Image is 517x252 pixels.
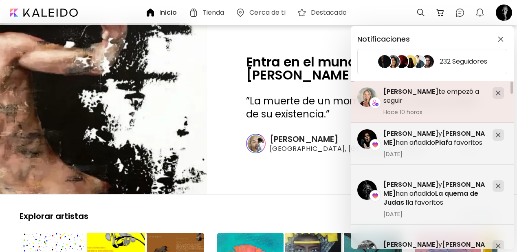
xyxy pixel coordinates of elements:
[498,36,504,42] img: closeButton
[383,210,486,218] span: [DATE]
[383,129,486,147] h5: y han añadido a favoritos
[440,57,487,66] h5: 232 Seguidores
[357,35,410,43] h5: Notificaciones
[383,87,486,105] h5: te empezó a seguir
[383,129,485,147] span: [PERSON_NAME]
[383,180,438,189] span: [PERSON_NAME]
[435,138,448,147] span: Piaf
[383,87,438,96] span: [PERSON_NAME]
[383,180,485,198] span: [PERSON_NAME]
[383,129,438,138] span: [PERSON_NAME]
[383,240,438,249] span: [PERSON_NAME]
[383,150,486,158] span: [DATE]
[383,189,478,207] span: La quema de Judas II
[383,180,486,207] h5: y han añadido a favoritos
[494,33,507,46] button: closeButton
[383,108,486,116] span: Hace 10 horas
